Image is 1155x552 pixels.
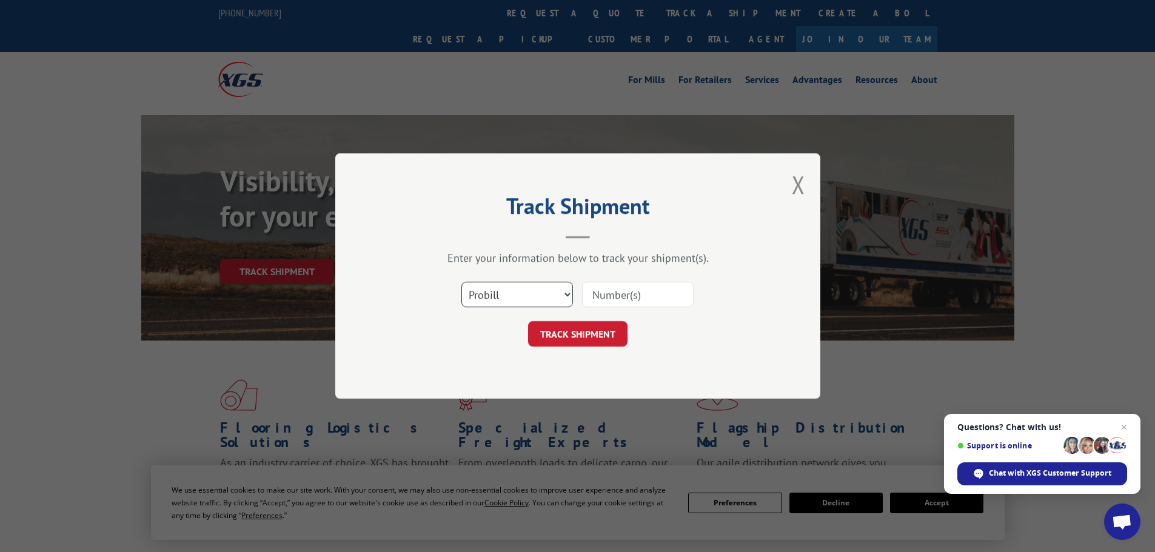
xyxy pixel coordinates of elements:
[396,251,760,265] div: Enter your information below to track your shipment(s).
[582,282,694,307] input: Number(s)
[957,462,1127,485] div: Chat with XGS Customer Support
[957,422,1127,432] span: Questions? Chat with us!
[792,168,805,201] button: Close modal
[989,468,1111,479] span: Chat with XGS Customer Support
[1104,504,1140,540] div: Open chat
[1117,420,1131,434] span: Close chat
[396,198,760,221] h2: Track Shipment
[957,441,1059,450] span: Support is online
[528,321,628,347] button: TRACK SHIPMENT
